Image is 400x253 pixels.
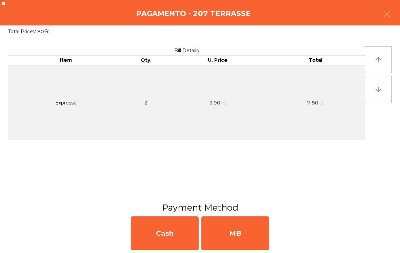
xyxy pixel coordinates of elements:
td: 7.80Fr. [267,65,365,140]
h4: Pagamento - 207 TERRASSE [136,8,251,19]
div: Cash [131,216,199,250]
span: 7.80Fr. [33,28,50,35]
button: arrow_downward [365,76,392,103]
span: Bill Details [174,47,199,54]
td: 2 [123,65,168,140]
button: arrow_upward [365,46,392,73]
td: 3.90Fr. [168,65,266,140]
i: arrow_downward [374,85,382,94]
i: arrow_upward [374,56,382,64]
div: MB [201,216,269,250]
th: U. Price [168,56,266,65]
td: Expresso [8,65,123,140]
th: Item [8,56,123,65]
th: Qty. [123,56,168,65]
span: Total Price [8,28,33,35]
th: Total [267,56,365,65]
h3: Payment Method [5,201,395,214]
